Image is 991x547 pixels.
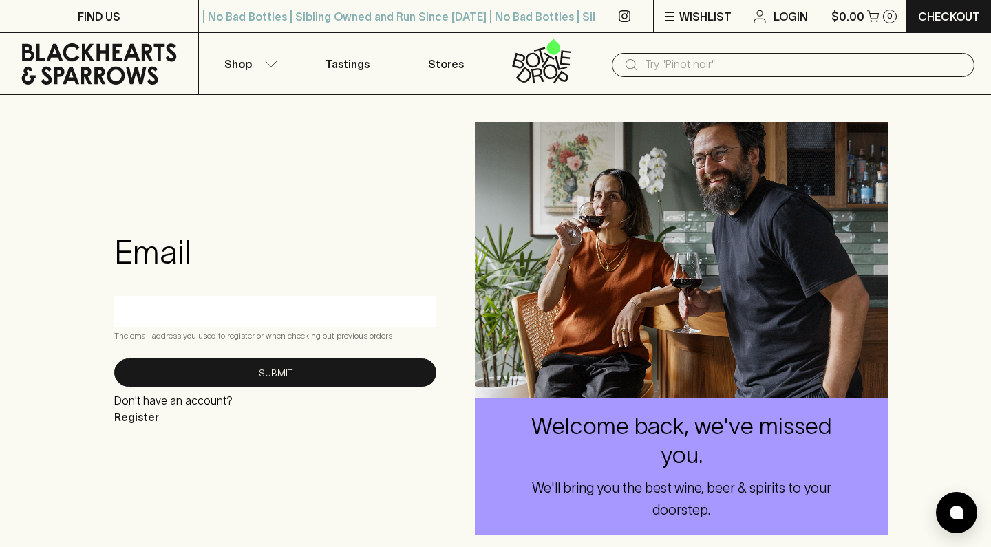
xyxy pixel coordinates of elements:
[524,477,838,521] h6: We'll bring you the best wine, beer & spirits to your doorstep.
[326,56,370,72] p: Tastings
[298,33,397,94] a: Tastings
[114,392,233,409] p: Don't have an account?
[774,8,808,25] p: Login
[679,8,732,25] p: Wishlist
[114,358,436,387] button: Submit
[114,233,436,271] h3: Email
[475,122,888,398] img: pjver.png
[645,54,963,76] input: Try "Pinot noir"
[78,8,120,25] p: FIND US
[199,33,298,94] button: Shop
[224,56,252,72] p: Shop
[887,12,893,20] p: 0
[831,8,864,25] p: $0.00
[918,8,980,25] p: Checkout
[114,329,436,343] p: The email address you used to register or when checking out previous orders
[114,409,233,425] p: Register
[428,56,464,72] p: Stores
[950,506,963,519] img: bubble-icon
[397,33,496,94] a: Stores
[524,412,838,470] h4: Welcome back, we've missed you.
